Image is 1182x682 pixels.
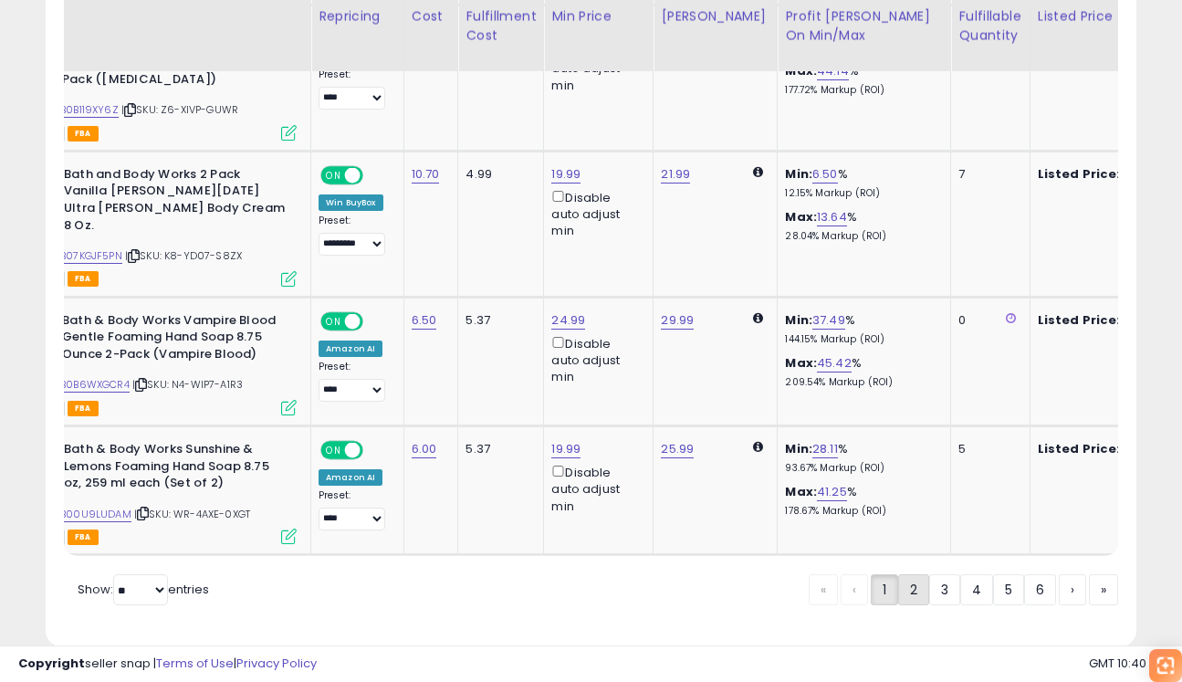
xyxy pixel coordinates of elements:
[958,6,1021,45] div: Fulfillable Quantity
[1038,165,1121,183] b: Listed Price:
[412,440,437,458] a: 6.00
[319,215,390,256] div: Preset:
[785,333,936,346] p: 144.15% Markup (ROI)
[1089,655,1164,672] span: 2025-08-12 10:40 GMT
[551,311,585,330] a: 24.99
[60,102,119,118] a: B0B119XY6Z
[551,333,639,386] div: Disable auto adjust min
[785,208,817,226] b: Max:
[785,376,936,389] p: 209.54% Markup (ROI)
[661,6,769,26] div: [PERSON_NAME]
[785,187,936,200] p: 12.15% Markup (ROI)
[958,166,1015,183] div: 7
[60,248,122,264] a: B07KGJF5PN
[812,165,838,184] a: 6.50
[993,574,1024,605] a: 5
[412,311,437,330] a: 6.50
[785,355,936,389] div: %
[68,530,99,545] span: FBA
[465,441,529,457] div: 5.37
[134,507,250,521] span: | SKU: WR-4AXE-0XGT
[322,443,345,458] span: ON
[785,484,936,518] div: %
[785,165,812,183] b: Min:
[929,574,960,605] a: 3
[958,441,1015,457] div: 5
[236,655,317,672] a: Privacy Policy
[319,469,382,486] div: Amazon AI
[465,166,529,183] div: 4.99
[121,102,238,117] span: | SKU: Z6-XIVP-GUWR
[1024,574,1056,605] a: 6
[125,248,242,263] span: | SKU: K8-YD07-S8ZX
[412,165,440,184] a: 10.70
[785,354,817,372] b: Max:
[551,165,581,184] a: 19.99
[1038,440,1121,457] b: Listed Price:
[1038,311,1121,329] b: Listed Price:
[817,354,852,372] a: 45.42
[361,167,390,183] span: OFF
[785,230,936,243] p: 28.04% Markup (ROI)
[412,6,451,26] div: Cost
[785,483,817,500] b: Max:
[132,377,243,392] span: | SKU: N4-WIP7-A1R3
[319,68,390,110] div: Preset:
[785,209,936,243] div: %
[64,441,286,497] b: Bath & Body Works Sunshine & Lemons Foaming Hand Soap 8.75 oz, 259 ml each (Set of 2)
[465,6,536,45] div: Fulfillment Cost
[68,126,99,142] span: FBA
[551,187,639,240] div: Disable auto adjust min
[960,574,993,605] a: 4
[551,440,581,458] a: 19.99
[68,401,99,416] span: FBA
[319,489,390,530] div: Preset:
[785,312,936,346] div: %
[785,311,812,329] b: Min:
[60,507,131,522] a: B00U9LUDAM
[361,313,390,329] span: OFF
[1101,581,1106,599] span: »
[551,462,639,515] div: Disable auto adjust min
[785,6,943,45] div: Profit [PERSON_NAME] on Min/Max
[785,84,936,97] p: 177.72% Markup (ROI)
[18,656,317,673] div: seller snap | |
[871,574,898,605] a: 1
[785,441,936,475] div: %
[958,312,1015,329] div: 0
[319,361,390,402] div: Preset:
[361,443,390,458] span: OFF
[60,377,130,393] a: B0B6WXGCR4
[785,462,936,475] p: 93.67% Markup (ROI)
[785,166,936,200] div: %
[785,63,936,97] div: %
[156,655,234,672] a: Terms of Use
[465,312,529,329] div: 5.37
[812,440,838,458] a: 28.11
[322,167,345,183] span: ON
[322,313,345,329] span: ON
[319,6,396,26] div: Repricing
[64,166,286,238] b: Bath and Body Works 2 Pack Vanilla [PERSON_NAME][DATE] Ultra [PERSON_NAME] Body Cream 8 Oz.
[785,505,936,518] p: 178.67% Markup (ROI)
[812,311,845,330] a: 37.49
[319,341,382,357] div: Amazon AI
[785,440,812,457] b: Min:
[68,271,99,287] span: FBA
[18,6,303,26] div: Title
[78,581,209,598] span: Show: entries
[661,440,694,458] a: 25.99
[898,574,929,605] a: 2
[551,6,645,26] div: Min Price
[18,655,85,672] strong: Copyright
[817,208,847,226] a: 13.64
[319,194,383,211] div: Win BuyBox
[661,165,690,184] a: 21.99
[62,312,284,368] b: Bath & Body Works Vampire Blood Gentle Foaming Hand Soap 8.75 Ounce 2-Pack (Vampire Blood)
[817,483,847,501] a: 41.25
[661,311,694,330] a: 29.99
[1071,581,1074,599] span: ›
